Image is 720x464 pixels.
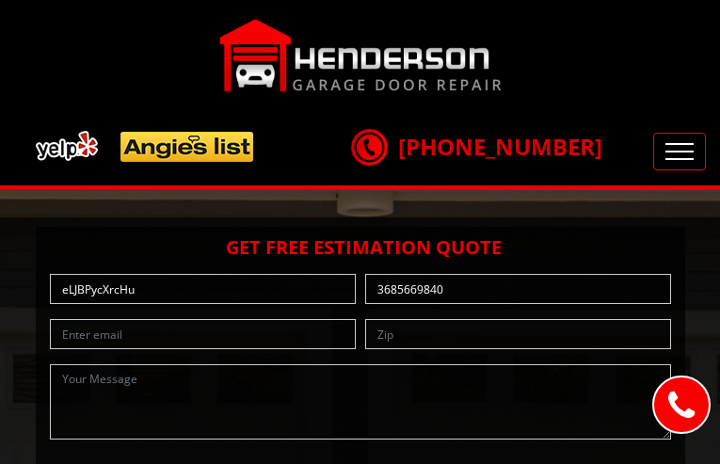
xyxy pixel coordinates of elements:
[365,274,671,304] input: Phone
[653,133,706,170] button: Toggle navigation
[351,131,602,162] a: [PHONE_NUMBER]
[28,123,262,169] img: add.png
[365,319,671,349] input: Zip
[50,319,356,349] input: Enter email
[219,19,502,92] img: Henderson.png
[45,236,676,259] h2: Get Free Estimation Quote
[345,123,392,170] img: call.png
[50,274,356,304] input: Name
